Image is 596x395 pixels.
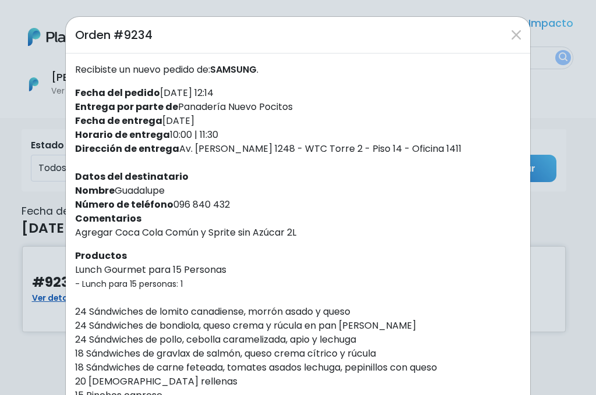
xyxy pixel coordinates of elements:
div: ¿Necesitás ayuda? [60,11,168,34]
strong: Entrega por parte de [75,100,178,113]
strong: Fecha del pedido [75,86,160,99]
span: SAMSUNG [210,63,257,76]
h5: Orden #9234 [75,26,152,44]
p: Agregar Coca Cola Común y Sprite sin Azúcar 2L [75,226,521,240]
strong: Productos [75,249,127,262]
strong: Fecha de entrega [75,114,162,127]
button: Close [507,26,526,44]
label: Panadería Nuevo Pocitos [75,100,293,114]
strong: Número de teléfono [75,198,173,211]
p: Recibiste un nuevo pedido de: . [75,63,521,77]
strong: Datos del destinatario [75,170,189,183]
strong: Nombre [75,184,115,197]
strong: Horario de entrega [75,128,170,141]
strong: Dirección de entrega [75,142,179,155]
strong: Comentarios [75,212,141,225]
small: - Lunch para 15 personas: 1 [75,278,183,290]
